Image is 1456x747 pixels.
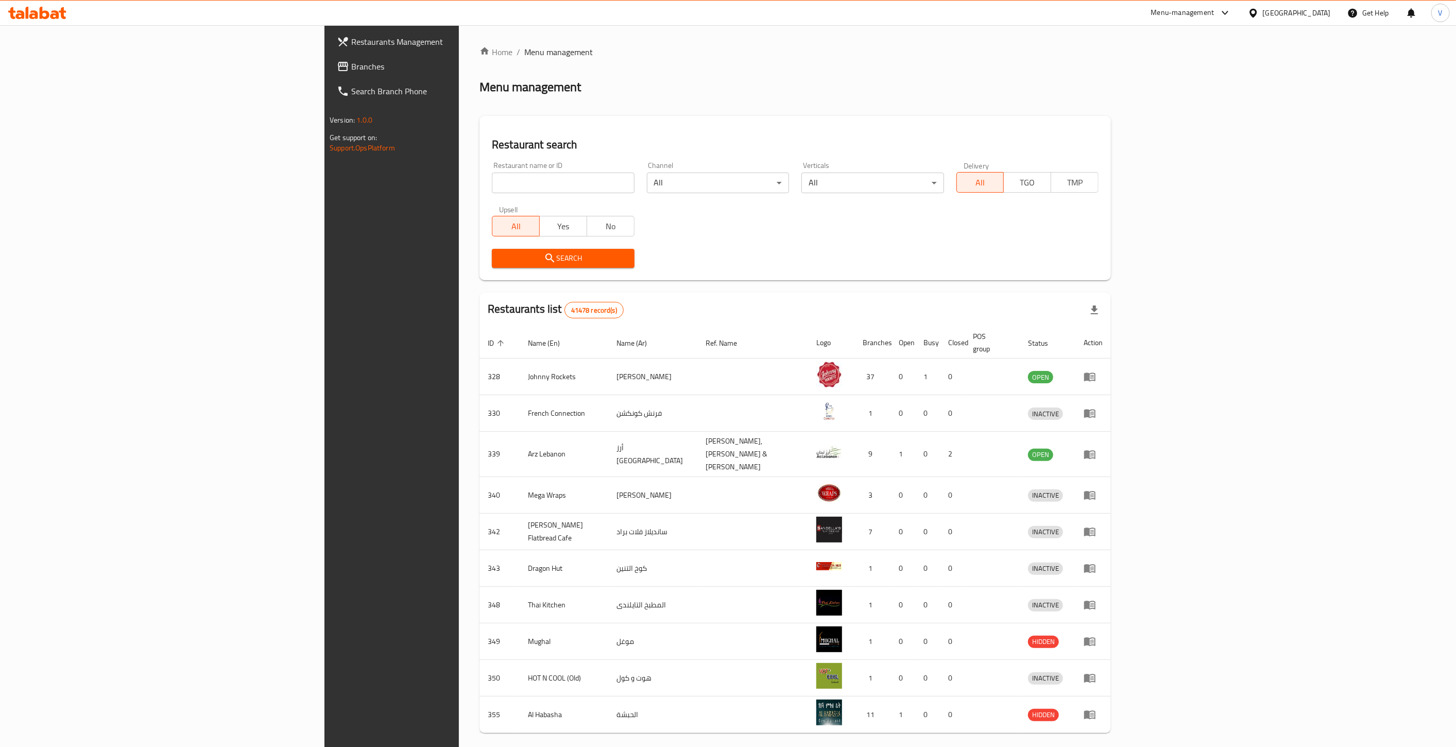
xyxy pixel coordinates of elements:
th: Open [890,327,915,359]
a: Support.OpsPlatform [330,141,395,155]
span: ID [488,337,507,349]
img: Sandella's Flatbread Cafe [816,517,842,542]
button: Search [492,249,634,268]
td: 11 [854,697,890,733]
td: 2 [940,432,965,477]
img: Al Habasha [816,700,842,725]
h2: Restaurant search [492,137,1099,152]
label: Delivery [964,162,989,169]
td: 1 [854,395,890,432]
img: Johnny Rockets [816,362,842,387]
td: 0 [890,623,915,660]
span: Name (En) [528,337,573,349]
span: 41478 record(s) [565,305,623,315]
span: Restaurants Management [351,36,559,48]
span: POS group [973,330,1007,355]
div: Menu [1084,370,1103,383]
img: HOT N COOL (Old) [816,663,842,689]
span: 1.0.0 [356,113,372,127]
span: INACTIVE [1028,489,1063,501]
td: 0 [915,514,940,550]
div: Menu [1084,599,1103,611]
td: سانديلاز فلات براد [608,514,698,550]
td: 1 [890,432,915,477]
img: Mughal [816,626,842,652]
div: INACTIVE [1028,672,1063,685]
button: Yes [539,216,587,236]
span: Branches [351,60,559,73]
td: 0 [940,477,965,514]
a: Restaurants Management [329,29,568,54]
td: 1 [854,587,890,623]
span: Search [500,252,626,265]
span: Ref. Name [706,337,751,349]
td: [PERSON_NAME] [608,359,698,395]
div: All [647,173,789,193]
td: هوت و كول [608,660,698,697]
div: Menu [1084,489,1103,501]
td: 0 [915,432,940,477]
td: [PERSON_NAME] [608,477,698,514]
img: French Connection [816,398,842,424]
span: All [961,175,1000,190]
th: Branches [854,327,890,359]
span: Status [1028,337,1061,349]
img: Arz Lebanon [816,439,842,465]
td: 0 [915,477,940,514]
td: موغل [608,623,698,660]
td: 3 [854,477,890,514]
button: TGO [1003,172,1051,193]
span: OPEN [1028,449,1053,461]
nav: breadcrumb [479,46,1111,58]
td: 1 [854,623,890,660]
td: 0 [940,587,965,623]
h2: Restaurants list [488,301,624,318]
button: TMP [1051,172,1099,193]
td: 0 [890,550,915,587]
table: enhanced table [479,327,1111,733]
div: HIDDEN [1028,636,1059,648]
div: Total records count [564,302,624,318]
td: 0 [940,359,965,395]
div: OPEN [1028,449,1053,461]
span: INACTIVE [1028,526,1063,538]
span: All [496,219,536,234]
span: No [591,219,630,234]
div: Menu [1084,562,1103,574]
td: 0 [940,550,965,587]
td: 0 [890,395,915,432]
div: Menu [1084,407,1103,419]
td: 9 [854,432,890,477]
div: Export file [1082,298,1107,322]
td: فرنش كونكشن [608,395,698,432]
td: 1 [854,660,890,697]
span: Yes [544,219,583,234]
div: OPEN [1028,371,1053,383]
td: [PERSON_NAME],[PERSON_NAME] & [PERSON_NAME] [698,432,809,477]
a: Search Branch Phone [329,79,568,104]
div: INACTIVE [1028,489,1063,502]
td: 0 [940,623,965,660]
span: TGO [1008,175,1047,190]
td: 0 [890,660,915,697]
span: HIDDEN [1028,709,1059,721]
img: Dragon Hut [816,553,842,579]
a: Branches [329,54,568,79]
div: Menu [1084,672,1103,684]
div: Menu [1084,448,1103,461]
td: 1 [915,359,940,395]
td: المطبخ التايلندى [608,587,698,623]
th: Busy [915,327,940,359]
td: 1 [890,697,915,733]
td: كوخ التنين [608,550,698,587]
span: INACTIVE [1028,563,1063,574]
td: 0 [890,514,915,550]
th: Action [1075,327,1111,359]
div: Menu [1084,525,1103,538]
button: All [492,216,540,236]
td: 7 [854,514,890,550]
span: HIDDEN [1028,636,1059,648]
td: 0 [915,587,940,623]
td: 0 [915,550,940,587]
